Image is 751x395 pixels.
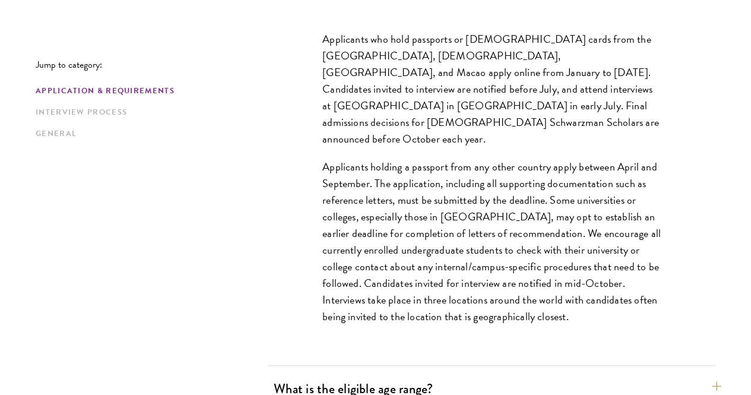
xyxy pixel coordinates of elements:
[36,106,261,119] a: Interview Process
[36,85,261,97] a: Application & Requirements
[322,159,661,326] p: Applicants holding a passport from any other country apply between April and September. The appli...
[322,31,661,148] p: Applicants who hold passports or [DEMOGRAPHIC_DATA] cards from the [GEOGRAPHIC_DATA], [DEMOGRAPHI...
[36,128,261,140] a: General
[36,59,268,70] p: Jump to category:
